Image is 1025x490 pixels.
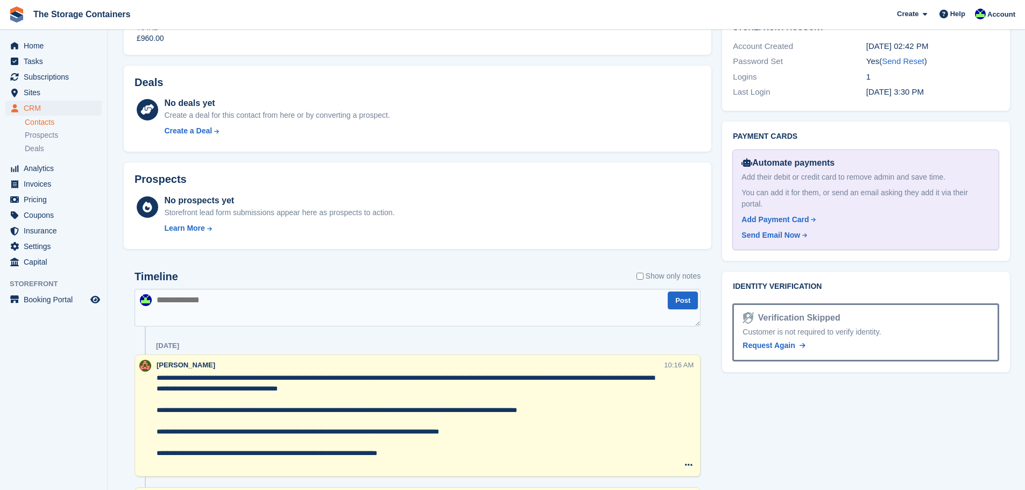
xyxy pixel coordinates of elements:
span: Tasks [24,54,88,69]
img: Stacy Williams [140,294,152,306]
a: Contacts [25,117,102,127]
span: Sites [24,85,88,100]
a: The Storage Containers [29,5,135,23]
a: Learn More [164,223,394,234]
div: No deals yet [164,97,390,110]
img: stora-icon-8386f47178a22dfd0bd8f6a31ec36ba5ce8667c1dd55bd0f319d3a0aa187defe.svg [9,6,25,23]
div: No prospects yet [164,194,394,207]
div: Password Set [733,55,866,68]
span: Storefront [10,279,107,289]
div: Create a Deal [164,125,212,137]
h2: Timeline [135,271,178,283]
span: [PERSON_NAME] [157,361,215,369]
div: Account Created [733,40,866,53]
span: Create [897,9,918,19]
time: 2025-05-28 14:30:15 UTC [866,87,924,96]
div: [DATE] [156,342,179,350]
div: Last Login [733,86,866,98]
span: Invoices [24,176,88,191]
a: menu [5,101,102,116]
span: Account [987,9,1015,20]
a: Create a Deal [164,125,390,137]
span: Capital [24,254,88,269]
div: Learn More [164,223,204,234]
span: Pricing [24,192,88,207]
div: Logins [733,71,866,83]
img: Kirsty Simpson [139,360,151,372]
a: menu [5,192,102,207]
label: Show only notes [637,271,701,282]
div: Storefront lead form submissions appear here as prospects to action. [164,207,394,218]
div: 1 [866,71,999,83]
div: Send Email Now [741,230,800,241]
a: menu [5,69,102,84]
div: Customer is not required to verify identity. [743,326,989,338]
a: menu [5,38,102,53]
a: menu [5,292,102,307]
div: Add Payment Card [741,214,809,225]
div: £960.00 [137,33,164,44]
a: menu [5,176,102,191]
div: Create a deal for this contact from here or by converting a prospect. [164,110,390,121]
span: CRM [24,101,88,116]
h2: Prospects [135,173,187,186]
a: Add Payment Card [741,214,986,225]
img: Stacy Williams [975,9,986,19]
span: Prospects [25,130,58,140]
a: Request Again [743,340,805,351]
a: menu [5,254,102,269]
span: Booking Portal [24,292,88,307]
span: Deals [25,144,44,154]
div: You can add it for them, or send an email asking they add it via their portal. [741,187,990,210]
span: Settings [24,239,88,254]
a: Prospects [25,130,102,141]
div: 10:16 AM [664,360,694,370]
span: Insurance [24,223,88,238]
a: Deals [25,143,102,154]
a: menu [5,239,102,254]
a: menu [5,54,102,69]
img: Identity Verification Ready [743,312,753,324]
div: Automate payments [741,157,990,169]
button: Post [668,292,698,309]
div: [DATE] 02:42 PM [866,40,999,53]
span: Coupons [24,208,88,223]
span: Request Again [743,341,795,350]
div: Add their debit or credit card to remove admin and save time. [741,172,990,183]
h2: Payment cards [733,132,999,141]
a: Send Reset [882,56,924,66]
a: menu [5,85,102,100]
span: ( ) [879,56,927,66]
div: Yes [866,55,999,68]
input: Show only notes [637,271,644,282]
span: Home [24,38,88,53]
a: menu [5,208,102,223]
span: Analytics [24,161,88,176]
h2: Identity verification [733,282,999,291]
div: Verification Skipped [754,311,840,324]
span: Subscriptions [24,69,88,84]
a: menu [5,223,102,238]
span: Help [950,9,965,19]
a: menu [5,161,102,176]
a: Preview store [89,293,102,306]
h2: Deals [135,76,163,89]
